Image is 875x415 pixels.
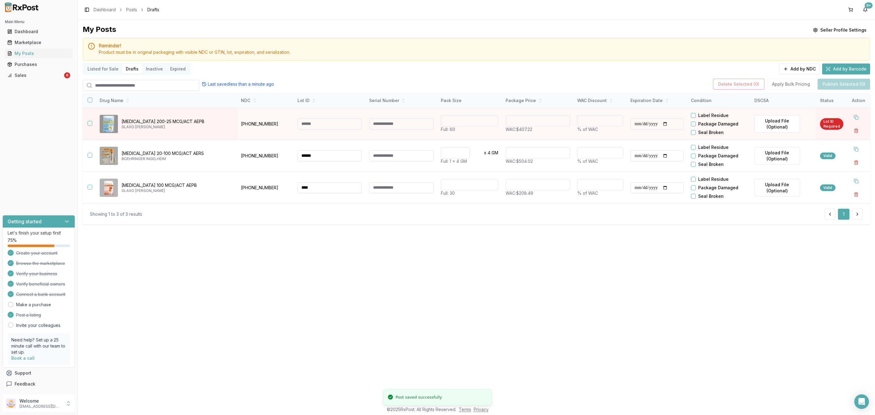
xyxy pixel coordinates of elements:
[854,394,869,409] div: Open Intercom Messenger
[16,291,65,297] span: Connect a bank account
[5,26,73,37] a: Dashboard
[90,211,142,217] div: Showing 1 to 3 of 3 results
[577,159,598,164] span: % of WAC
[698,176,729,182] label: Label Residue
[7,29,70,35] div: Dashboard
[822,63,870,74] button: Add by Barcode
[84,64,122,74] button: Listed for Sale
[7,61,70,67] div: Purchases
[147,7,159,13] span: Drafts
[851,157,862,168] button: Delete
[506,98,570,104] div: Package Price
[122,150,232,156] p: [MEDICAL_DATA] 20-100 MCG/ACT AERS
[577,127,598,132] span: % of WAC
[698,112,729,118] label: Label Residue
[820,184,836,191] div: Valid
[698,161,724,167] label: Seal Broken
[698,144,729,150] label: Label Residue
[16,302,51,308] a: Make a purchase
[5,48,73,59] a: My Posts
[122,118,232,125] p: [MEDICAL_DATA] 200-25 MCG/ACT AEPB
[851,125,862,136] button: Delete
[698,185,738,191] label: Package Damaged
[809,25,870,36] button: Seller Profile Settings
[492,150,498,156] p: GM
[7,50,70,57] div: My Posts
[847,93,870,108] th: Action
[816,93,847,108] th: Status
[15,381,35,387] span: Feedback
[698,193,724,199] label: Seal Broken
[100,147,118,165] img: Combivent Respimat 20-100 MCG/ACT AERS
[698,129,724,135] label: Seal Broken
[241,121,290,127] p: [PHONE_NUMBER]
[2,38,75,47] button: Marketplace
[19,404,62,409] p: [EMAIL_ADDRESS][DOMAIN_NAME]
[506,159,533,164] span: WAC: $504.02
[2,70,75,80] button: Sales6
[698,153,738,159] label: Package Damaged
[122,125,232,129] p: GLAXO [PERSON_NAME]
[16,281,65,287] span: Verify beneficial owners
[506,190,533,196] span: WAC: $208.49
[369,98,434,104] div: Serial Number
[441,190,455,196] span: Full: 30
[5,59,73,70] a: Purchases
[122,182,232,188] p: [MEDICAL_DATA] 100 MCG/ACT AEPB
[94,7,159,13] nav: breadcrumb
[297,98,362,104] div: Lot ID
[122,156,232,161] p: BOEHRINGER INGELHEIM
[8,218,42,225] h3: Getting started
[751,93,816,108] th: DSCSA
[437,93,502,108] th: Pack Size
[100,98,232,104] div: Drug Name
[122,64,142,74] button: Drafts
[2,2,41,12] img: RxPost Logo
[396,394,442,400] div: Post saved successfully
[754,115,800,133] label: Upload File (Optional)
[838,209,849,220] button: 1
[754,147,800,165] label: Upload File (Optional)
[754,179,800,197] label: Upload File (Optional)
[16,312,41,318] span: Post a listing
[122,188,232,193] p: GLAXO [PERSON_NAME]
[488,150,490,156] p: 4
[202,81,274,87] div: Last saved less than a minute ago
[16,322,60,328] a: Invite your colleagues
[441,127,455,132] span: Full: 60
[241,98,290,104] div: NDC
[126,7,137,13] a: Posts
[474,407,489,412] a: Privacy
[860,5,870,15] button: 9+
[5,19,73,24] h2: Main Menu
[94,7,116,13] a: Dashboard
[100,179,118,197] img: Arnuity Ellipta 100 MCG/ACT AEPB
[8,237,17,243] span: 75 %
[687,93,751,108] th: Condition
[83,25,116,36] div: My Posts
[577,98,623,104] div: WAC Discount
[577,190,598,196] span: % of WAC
[820,153,836,159] div: Valid
[11,355,35,361] a: Book a call
[100,115,118,133] img: Breo Ellipta 200-25 MCG/ACT AEPB
[851,112,862,123] button: Duplicate
[698,121,738,127] label: Package Damaged
[8,230,70,236] p: Let's finish your setup first!
[7,39,70,46] div: Marketplace
[506,127,532,132] span: WAC: $407.22
[2,27,75,36] button: Dashboard
[16,260,65,266] span: Browse the marketplace
[19,398,62,404] p: Welcome
[11,337,66,355] p: Need help? Set up a 25 minute call with our team to set up.
[851,144,862,155] button: Duplicate
[16,271,57,277] span: Verify your business
[5,37,73,48] a: Marketplace
[99,49,865,55] div: Product must be in original packaging with visible NDC or GTIN, lot, expiration, and serialization.
[2,60,75,69] button: Purchases
[865,2,873,9] div: 9+
[851,189,862,200] button: Delete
